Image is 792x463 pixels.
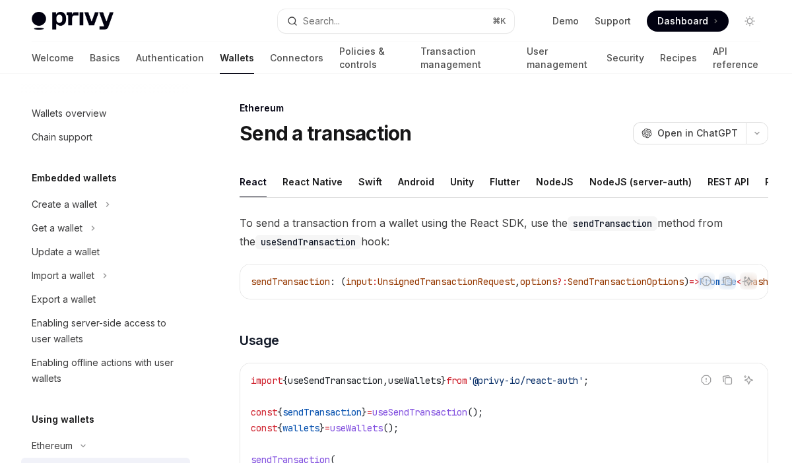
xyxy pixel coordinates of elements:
a: Chain support [21,125,190,149]
button: REST API [708,166,749,197]
button: Get a wallet [21,216,190,240]
h5: Embedded wallets [32,170,117,186]
a: User management [527,42,591,74]
a: Enabling offline actions with user wallets [21,351,190,390]
span: options [520,276,557,288]
a: Authentication [136,42,204,74]
a: Update a wallet [21,240,190,264]
span: , [515,276,520,288]
a: Support [595,15,631,28]
h1: Send a transaction [240,121,412,145]
button: Report incorrect code [698,371,715,388]
button: Ask AI [740,371,757,388]
span: ⌘ K [492,16,506,26]
button: Android [398,166,434,197]
span: useSendTransaction [372,406,467,418]
button: Report incorrect code [698,272,715,290]
a: Welcome [32,42,74,74]
a: Security [607,42,644,74]
span: SendTransactionOptions [568,276,684,288]
span: { [277,406,282,418]
button: React [240,166,267,197]
span: { [282,375,288,386]
span: import [251,375,282,386]
span: UnsignedTransactionRequest [378,276,515,288]
span: ) [684,276,689,288]
h5: Using wallets [32,412,94,427]
span: = [367,406,372,418]
button: Flutter [490,166,520,197]
button: Copy the contents from the code block [719,272,736,290]
span: To send a transaction from a wallet using the React SDK, use the method from the hook: [240,214,768,251]
a: Dashboard [647,11,729,32]
div: Ethereum [32,438,73,454]
span: from [446,375,467,386]
a: API reference [713,42,760,74]
div: Wallets overview [32,106,106,121]
span: ; [583,375,589,386]
span: } [362,406,367,418]
span: input [346,276,372,288]
a: Connectors [270,42,323,74]
div: Create a wallet [32,197,97,212]
a: Transaction management [420,42,511,74]
div: Search... [303,13,340,29]
span: , [383,375,388,386]
span: '@privy-io/react-auth' [467,375,583,386]
span: hash [747,276,768,288]
span: const [251,406,277,418]
button: Swift [358,166,382,197]
a: Wallets [220,42,254,74]
span: (); [467,406,483,418]
span: : ( [330,276,346,288]
div: Ethereum [240,102,768,115]
span: Dashboard [657,15,708,28]
a: Wallets overview [21,102,190,125]
button: Ethereum [21,434,190,458]
span: : [372,276,378,288]
div: Chain support [32,129,92,145]
button: React Native [282,166,343,197]
button: Ask AI [740,272,757,290]
button: Copy the contents from the code block [719,371,736,388]
img: light logo [32,12,114,30]
span: sendTransaction [282,406,362,418]
div: Get a wallet [32,220,82,236]
a: Basics [90,42,120,74]
span: } [441,375,446,386]
a: Demo [552,15,579,28]
div: Enabling offline actions with user wallets [32,355,182,386]
button: Search...⌘K [278,9,513,33]
button: Import a wallet [21,264,190,288]
a: Recipes [660,42,697,74]
a: Policies & controls [339,42,405,74]
span: sendTransaction [251,276,330,288]
div: Enabling server-side access to user wallets [32,315,182,347]
span: < [737,276,742,288]
code: sendTransaction [568,216,657,231]
div: Export a wallet [32,292,96,307]
a: Enabling server-side access to user wallets [21,311,190,351]
div: Import a wallet [32,268,94,284]
span: useWallets [388,375,441,386]
button: Toggle dark mode [739,11,760,32]
div: Update a wallet [32,244,100,260]
span: Usage [240,331,279,350]
button: Open in ChatGPT [633,122,746,144]
a: Export a wallet [21,288,190,311]
button: NodeJS (server-auth) [589,166,692,197]
span: ?: [557,276,568,288]
button: Create a wallet [21,193,190,216]
span: useSendTransaction [288,375,383,386]
button: NodeJS [536,166,574,197]
span: => [689,276,700,288]
button: Unity [450,166,474,197]
code: useSendTransaction [255,235,361,249]
span: Open in ChatGPT [657,127,738,140]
